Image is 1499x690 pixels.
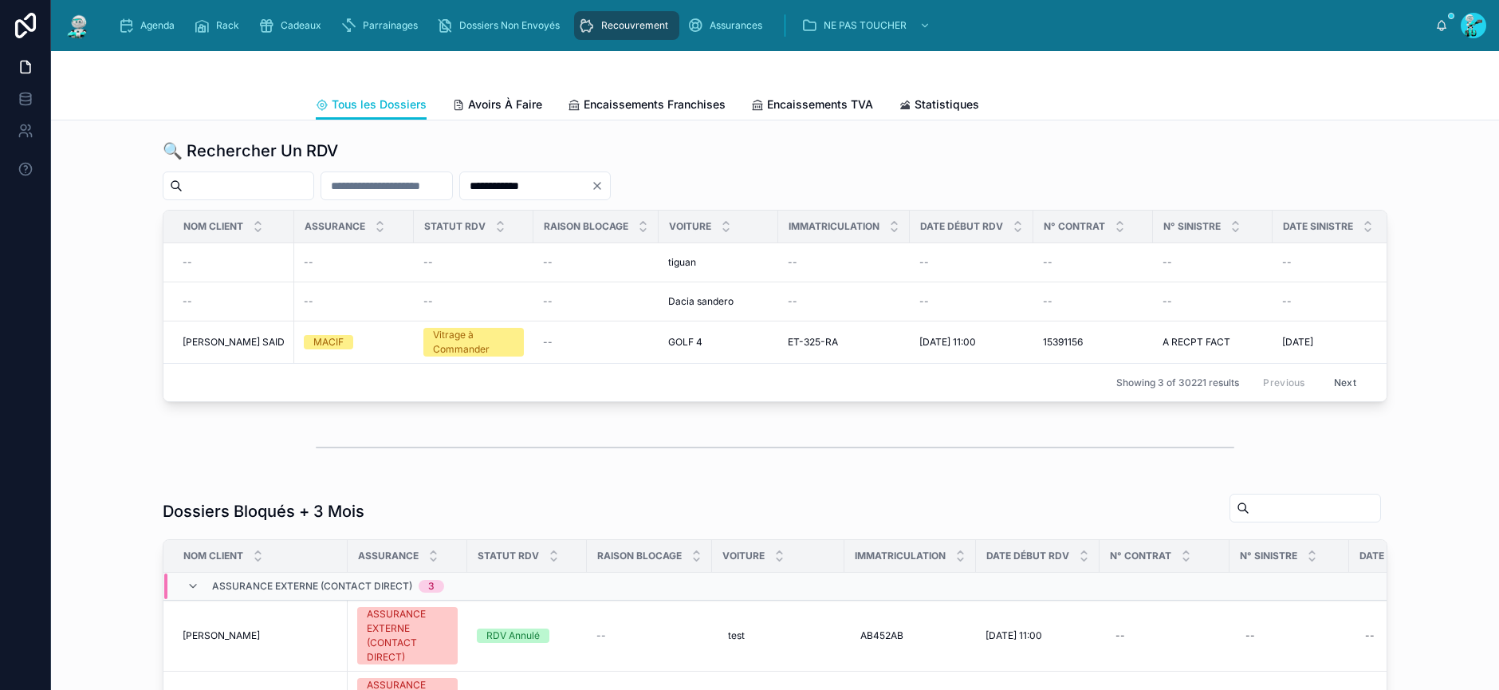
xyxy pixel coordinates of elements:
[433,328,514,357] div: Vitrage à Commander
[919,336,1024,349] a: [DATE] 11:00
[1043,336,1143,349] a: 15391156
[596,629,606,642] span: --
[751,90,873,122] a: Encaissements TVA
[281,19,321,32] span: Cadeaux
[543,336,553,349] span: --
[1282,295,1383,308] a: --
[855,550,946,562] span: Immatriculation
[668,336,702,349] span: GOLF 4
[986,629,1090,642] a: [DATE] 11:00
[1163,336,1230,349] span: A RECPT FACT
[601,19,668,32] span: Recouvrement
[919,336,976,349] span: [DATE] 11:00
[986,550,1069,562] span: Date Début RDV
[424,220,486,233] span: Statut RDV
[212,580,412,593] span: ASSURANCE EXTERNE (CONTACT DIRECT)
[919,256,929,269] span: --
[1245,629,1255,642] div: --
[1163,336,1263,349] a: A RECPT FACT
[313,335,344,349] div: MACIF
[668,295,734,308] span: Dacia sandero
[423,295,524,308] a: --
[304,335,404,349] a: MACIF
[1163,220,1221,233] span: N° Sinistre
[1359,623,1459,649] a: --
[591,179,610,192] button: Clear
[1163,256,1263,269] a: --
[1282,336,1313,349] span: [DATE]
[423,328,524,357] a: Vitrage à Commander
[486,629,540,643] div: RDV Annulé
[468,97,542,112] span: Avoirs À Faire
[1043,336,1083,349] span: 15391156
[915,97,979,112] span: Statistiques
[1043,295,1143,308] a: --
[668,256,696,269] span: tiguan
[336,11,429,40] a: Parrainages
[1044,220,1105,233] span: N° Contrat
[1240,550,1297,562] span: N° Sinistre
[543,295,553,308] span: --
[64,13,92,38] img: App logo
[543,256,649,269] a: --
[543,256,553,269] span: --
[452,90,542,122] a: Avoirs À Faire
[163,140,338,162] h1: 🔍 Rechercher Un RDV
[722,623,835,649] a: test
[304,295,313,308] span: --
[1043,295,1052,308] span: --
[722,550,765,562] span: Voiture
[568,90,726,122] a: Encaissements Franchises
[1043,256,1143,269] a: --
[423,256,524,269] a: --
[304,256,404,269] a: --
[477,629,577,643] a: RDV Annulé
[1110,550,1171,562] span: N° Contrat
[1323,370,1367,395] button: Next
[254,11,332,40] a: Cadeaux
[367,607,448,664] div: ASSURANCE EXTERNE (CONTACT DIRECT)
[423,295,433,308] span: --
[860,629,903,642] span: AB452AB
[668,295,769,308] a: Dacia sandero
[332,97,427,112] span: Tous les Dossiers
[824,19,907,32] span: NE PAS TOUCHER
[428,580,435,593] div: 3
[1282,256,1292,269] span: --
[1365,629,1375,642] div: --
[183,220,243,233] span: Nom Client
[1282,295,1292,308] span: --
[357,607,458,664] a: ASSURANCE EXTERNE (CONTACT DIRECT)
[767,97,873,112] span: Encaissements TVA
[1359,550,1430,562] span: Date Sinistre
[899,90,979,122] a: Statistiques
[986,629,1042,642] span: [DATE] 11:00
[710,19,762,32] span: Assurances
[183,550,243,562] span: Nom Client
[597,550,682,562] span: Raison Blocage
[1115,629,1125,642] div: --
[797,11,938,40] a: NE PAS TOUCHER
[854,623,966,649] a: AB452AB
[920,220,1003,233] span: Date Début RDV
[543,336,649,349] a: --
[432,11,571,40] a: Dossiers Non Envoyés
[459,19,560,32] span: Dossiers Non Envoyés
[183,629,338,642] a: [PERSON_NAME]
[113,11,186,40] a: Agenda
[1282,336,1383,349] a: [DATE]
[669,220,711,233] span: Voiture
[788,256,900,269] a: --
[358,550,419,562] span: Assurance
[189,11,250,40] a: Rack
[183,629,260,642] span: [PERSON_NAME]
[788,295,797,308] span: --
[140,19,175,32] span: Agenda
[1116,377,1239,389] span: Showing 3 of 30221 results
[789,220,879,233] span: Immatriculation
[1109,623,1220,649] a: --
[1283,220,1353,233] span: Date Sinistre
[183,295,285,308] a: --
[788,336,900,349] a: ET-325-RA
[183,336,285,349] span: [PERSON_NAME] SAID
